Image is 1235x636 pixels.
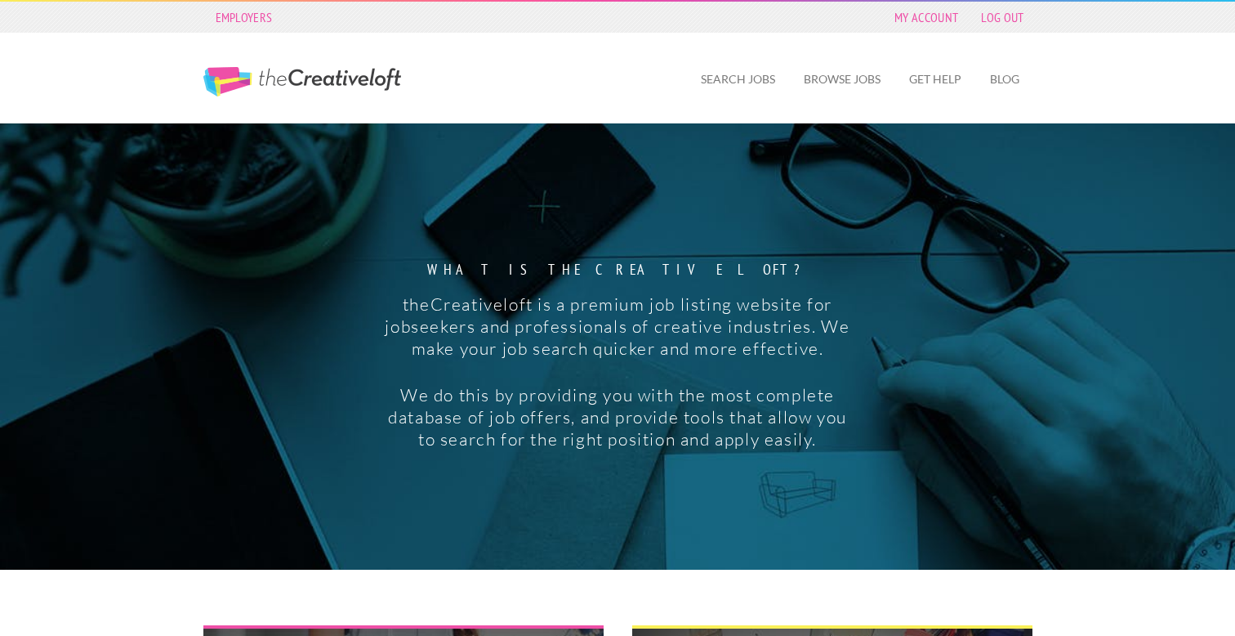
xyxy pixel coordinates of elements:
[791,60,894,98] a: Browse Jobs
[381,262,853,277] strong: What is the creative loft?
[896,60,974,98] a: Get Help
[381,384,853,450] p: We do this by providing you with the most complete database of job offers, and provide tools that...
[203,67,401,96] a: The Creative Loft
[977,60,1032,98] a: Blog
[207,6,281,29] a: Employers
[973,6,1032,29] a: Log Out
[688,60,788,98] a: Search Jobs
[886,6,966,29] a: My Account
[381,293,853,360] p: theCreativeloft is a premium job listing website for jobseekers and professionals of creative ind...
